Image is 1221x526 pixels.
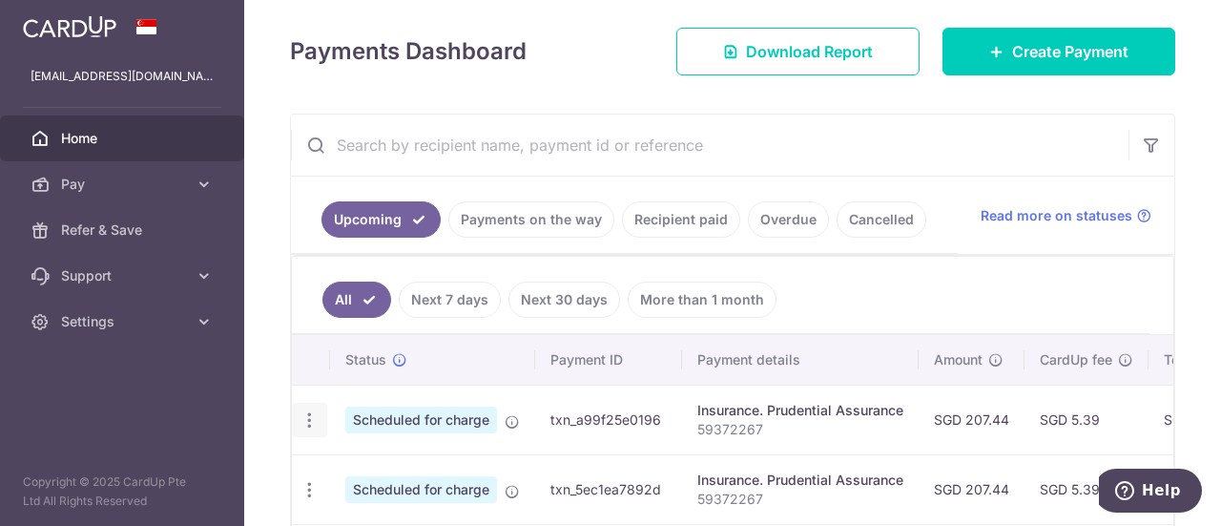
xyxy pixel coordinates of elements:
span: Settings [61,312,187,331]
a: Read more on statuses [981,206,1151,225]
div: Insurance. Prudential Assurance [697,471,903,490]
a: Download Report [676,28,920,75]
input: Search by recipient name, payment id or reference [291,115,1128,176]
td: SGD 5.39 [1024,454,1149,524]
span: Scheduled for charge [345,407,497,433]
span: Refer & Save [61,221,187,240]
a: Recipient paid [622,201,740,238]
span: Scheduled for charge [345,476,497,503]
td: txn_5ec1ea7892d [535,454,682,524]
a: More than 1 month [628,282,776,318]
span: Amount [934,350,983,369]
p: 59372267 [697,420,903,439]
a: All [322,282,391,318]
a: Create Payment [942,28,1175,75]
th: Payment details [682,335,919,385]
img: CardUp [23,15,116,38]
a: Next 30 days [508,282,620,318]
span: Status [345,350,386,369]
a: Cancelled [837,201,926,238]
span: Download Report [746,40,873,63]
h4: Payments Dashboard [290,34,527,69]
a: Next 7 days [399,282,501,318]
iframe: Opens a widget where you can find more information [1099,469,1202,516]
span: Read more on statuses [981,206,1132,225]
a: Upcoming [321,201,441,238]
span: Create Payment [1012,40,1128,63]
th: Payment ID [535,335,682,385]
a: Payments on the way [448,201,614,238]
span: Pay [61,175,187,194]
span: Support [61,266,187,285]
td: SGD 5.39 [1024,385,1149,454]
p: 59372267 [697,490,903,509]
td: SGD 207.44 [919,385,1024,454]
td: txn_a99f25e0196 [535,385,682,454]
span: Home [61,129,187,148]
a: Overdue [748,201,829,238]
td: SGD 207.44 [919,454,1024,524]
p: [EMAIL_ADDRESS][DOMAIN_NAME] [31,67,214,86]
div: Insurance. Prudential Assurance [697,401,903,420]
span: CardUp fee [1040,350,1112,369]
